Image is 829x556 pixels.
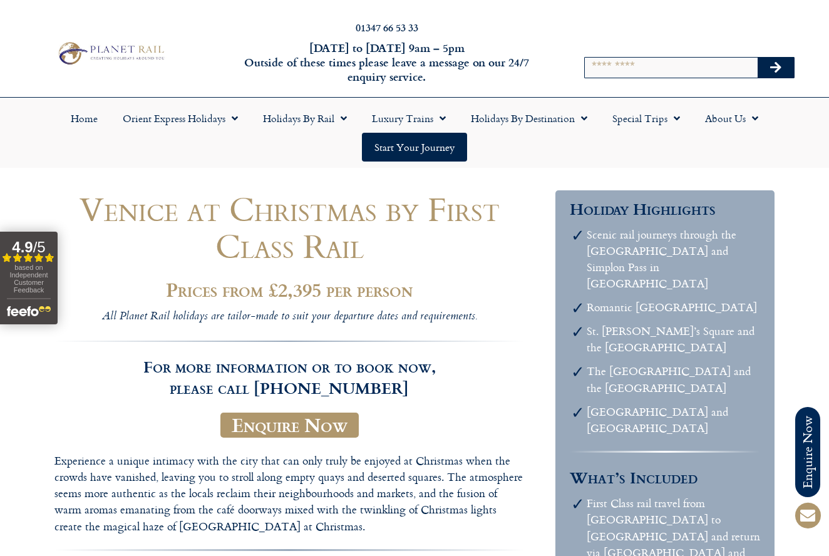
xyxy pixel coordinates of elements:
[362,133,467,162] a: Start your Journey
[693,104,771,133] a: About Us
[110,104,250,133] a: Orient Express Holidays
[58,104,110,133] a: Home
[458,104,600,133] a: Holidays by Destination
[54,39,167,67] img: Planet Rail Train Holidays Logo
[250,104,359,133] a: Holidays by Rail
[6,104,823,162] nav: Menu
[224,41,550,85] h6: [DATE] to [DATE] 9am – 5pm Outside of these times please leave a message on our 24/7 enquiry serv...
[758,58,794,78] button: Search
[356,20,418,34] a: 01347 66 53 33
[359,104,458,133] a: Luxury Trains
[600,104,693,133] a: Special Trips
